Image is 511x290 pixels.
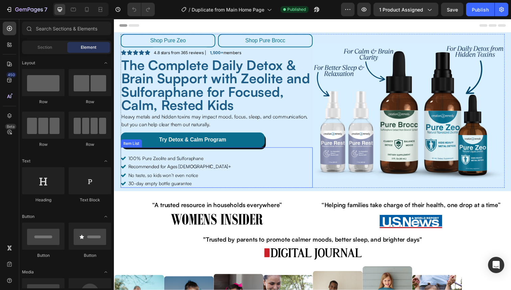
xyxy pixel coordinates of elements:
[441,3,463,16] button: Save
[114,19,511,290] iframe: Design area
[203,24,399,164] img: gempages_525642834649285553-40d53984-fc14-4df8-a749-5424fb766676.png
[6,72,16,77] div: 450
[466,3,494,16] button: Publish
[44,5,47,14] p: 7
[55,196,156,213] img: Alt image
[22,141,65,148] div: Row
[22,60,35,66] span: Layout
[3,3,50,16] button: 7
[22,99,65,105] div: Row
[189,6,190,13] span: /
[69,99,111,105] div: Row
[22,158,30,164] span: Text
[69,141,111,148] div: Row
[22,269,34,275] span: Media
[100,156,111,166] span: Toggle open
[81,44,96,50] span: Element
[472,6,489,13] div: Publish
[379,6,423,13] span: 1 product assigned
[373,3,438,16] button: 1 product assigned
[127,3,155,16] div: Undo/Redo
[447,7,458,13] span: Save
[287,6,306,13] span: Published
[69,252,111,259] div: Button
[212,186,395,194] span: “Helping families take charge of their health, one drop at a time”
[22,22,111,35] input: Search Sections & Elements
[91,221,315,229] span: "Trusted by parents to promote calmer moods, better sleep, and brighter days"
[100,58,111,68] span: Toggle open
[100,211,111,222] span: Toggle open
[252,200,354,214] img: Alt image
[22,252,65,259] div: Button
[22,197,65,203] div: Heading
[152,232,253,249] img: gempages_525642834649285553-897851d0-41aa-4596-bbc8-926236d034c9.png
[22,214,34,220] span: Button
[192,6,264,13] span: Duplicate from Main Home Page
[38,44,52,50] span: Section
[39,186,172,194] span: “A trusted resource in households everywhere”
[5,124,16,129] div: Beta
[488,257,504,273] div: Open Intercom Messenger
[69,197,111,203] div: Text Block
[100,267,111,277] span: Toggle open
